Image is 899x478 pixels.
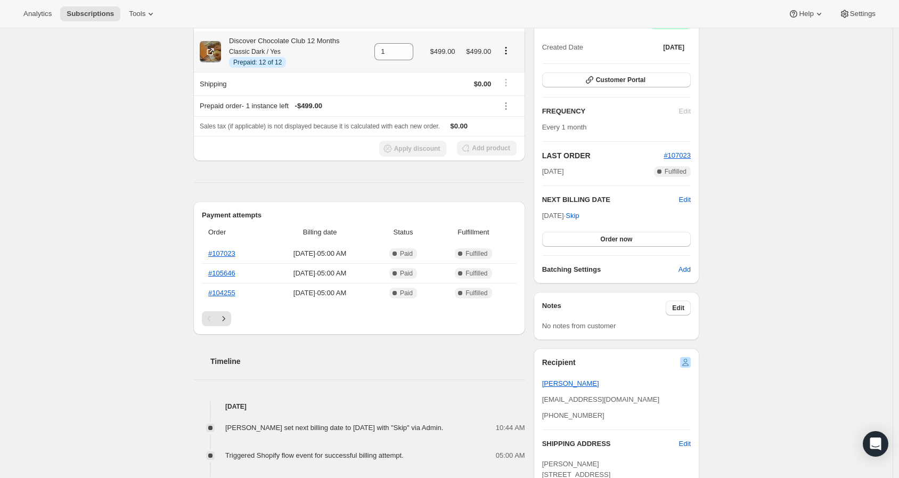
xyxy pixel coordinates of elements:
[542,301,666,315] h3: Notes
[400,289,413,297] span: Paid
[782,6,830,21] button: Help
[229,48,281,55] small: Classic Dark / Yes
[542,232,691,247] button: Order now
[542,439,679,449] h3: SHIPPING ADDRESS
[673,435,697,452] button: Edit
[596,76,645,84] span: Customer Portal
[542,150,664,161] h2: LAST ORDER
[542,123,587,131] span: Every 1 month
[474,80,492,88] span: $0.00
[270,268,370,279] span: [DATE] · 05:00 AM
[225,451,404,459] span: Triggered Shopify flow event for successful billing attempt.
[466,47,491,55] span: $499.00
[542,395,659,403] span: [EMAIL_ADDRESS][DOMAIN_NAME]
[663,43,684,52] span: [DATE]
[270,288,370,298] span: [DATE] · 05:00 AM
[497,45,514,56] button: Product actions
[672,304,684,312] span: Edit
[60,6,120,21] button: Subscriptions
[465,289,487,297] span: Fulfilled
[208,269,235,277] a: #105646
[270,248,370,259] span: [DATE] · 05:00 AM
[672,261,697,278] button: Add
[233,58,282,67] span: Prepaid: 12 of 12
[400,269,413,278] span: Paid
[200,41,221,62] img: product img
[202,221,267,244] th: Order
[465,269,487,278] span: Fulfilled
[400,249,413,258] span: Paid
[497,77,514,88] button: Shipping actions
[202,311,517,326] nav: Pagination
[679,439,691,449] span: Edit
[437,227,510,238] span: Fulfillment
[850,10,876,18] span: Settings
[202,210,517,221] h2: Payment attempts
[193,401,525,412] h4: [DATE]
[17,6,58,21] button: Analytics
[679,195,691,205] button: Edit
[542,72,691,87] button: Customer Portal
[542,264,679,275] h6: Batching Settings
[376,227,430,238] span: Status
[270,227,370,238] span: Billing date
[542,357,576,368] h2: Recipient
[465,249,487,258] span: Fulfilled
[664,151,691,159] a: #107023
[542,379,599,387] a: [PERSON_NAME]
[542,322,616,330] span: No notes from customer
[665,167,686,176] span: Fulfilled
[542,42,583,53] span: Created Date
[210,356,525,367] h2: Timeline
[542,411,604,419] span: [PHONE_NUMBER]
[496,450,525,461] span: 05:00 AM
[23,10,52,18] span: Analytics
[559,207,585,224] button: Skip
[129,10,145,18] span: Tools
[221,36,339,68] div: Discover Chocolate Club 12 Months
[295,101,322,111] span: - $499.00
[542,166,564,177] span: [DATE]
[208,249,235,257] a: #107023
[122,6,162,21] button: Tools
[666,301,691,315] button: Edit
[566,210,579,221] span: Skip
[542,195,679,205] h2: NEXT BILLING DATE
[208,289,235,297] a: #104255
[542,212,579,220] span: [DATE] ·
[496,423,525,433] span: 10:44 AM
[193,72,365,95] th: Shipping
[657,40,691,55] button: [DATE]
[216,311,231,326] button: Next
[430,47,455,55] span: $499.00
[451,122,468,130] span: $0.00
[863,431,888,457] div: Open Intercom Messenger
[833,6,882,21] button: Settings
[679,264,691,275] span: Add
[542,106,679,117] h2: FREQUENCY
[200,123,440,130] span: Sales tax (if applicable) is not displayed because it is calculated with each new order.
[664,150,691,161] button: #107023
[67,10,114,18] span: Subscriptions
[600,235,632,244] span: Order now
[799,10,813,18] span: Help
[200,101,491,111] div: Prepaid order - 1 instance left
[225,424,443,432] span: [PERSON_NAME] set next billing date to [DATE] with "Skip" via Admin.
